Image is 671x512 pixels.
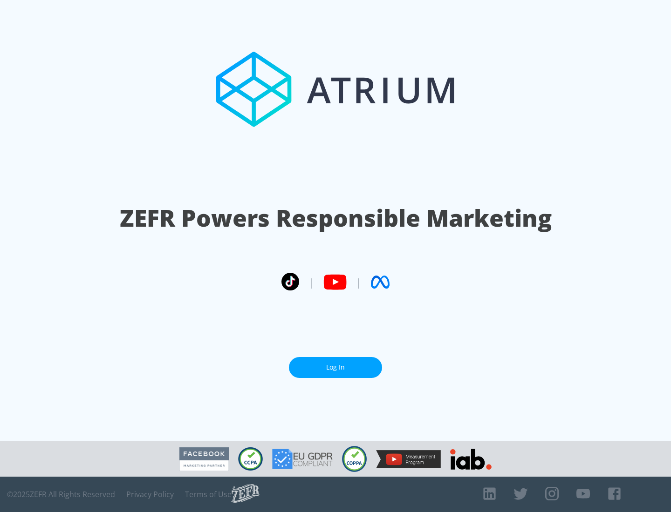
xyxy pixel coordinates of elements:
a: Terms of Use [185,490,232,499]
span: | [356,275,362,289]
img: CCPA Compliant [238,447,263,471]
img: COPPA Compliant [342,446,367,472]
span: © 2025 ZEFR All Rights Reserved [7,490,115,499]
h1: ZEFR Powers Responsible Marketing [120,202,552,234]
img: Facebook Marketing Partner [179,447,229,471]
img: YouTube Measurement Program [376,450,441,468]
img: GDPR Compliant [272,449,333,469]
a: Log In [289,357,382,378]
img: IAB [450,449,492,470]
span: | [308,275,314,289]
a: Privacy Policy [126,490,174,499]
